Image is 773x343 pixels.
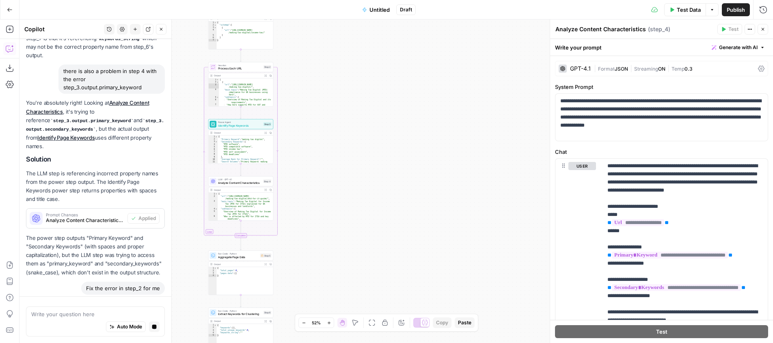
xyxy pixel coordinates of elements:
g: Edge from step_2-iteration-end to step_5 [240,238,241,250]
div: 4 [208,29,216,34]
span: Toggle code folding, rows 1 through 7 [214,22,216,24]
code: step_3.output.primary_keyword [50,119,134,123]
div: 2 [208,81,219,83]
div: 7 [208,104,219,108]
div: 3 [208,84,219,88]
span: Test Data [677,6,701,14]
span: Analyze Content Characteristics (step_4) [46,217,124,224]
span: Untitled [369,6,390,14]
div: LLM · GPT-4.1Analyze Content CharacteristicsStep 4Output{ "url":"[URL][DOMAIN_NAME] /making-tax-d... [208,176,273,221]
div: 4 [208,208,218,210]
div: 5 [208,334,216,337]
button: Auto Mode [106,321,146,332]
button: Paste [455,317,475,328]
div: 2 [208,138,218,140]
span: ( step_4 ) [648,25,670,33]
button: Generate with AI [708,42,768,53]
span: Paste [458,319,471,326]
div: Output [214,131,262,134]
div: 2 [208,270,216,272]
div: Step 5 [260,253,272,257]
div: 1 [208,22,216,24]
div: Complete [208,233,273,238]
span: | [594,64,598,72]
div: Complete [235,233,246,238]
div: 5 [208,34,216,37]
div: Output{ "sitemap":[ { "url":"[URL][DOMAIN_NAME] /making-tax-digital/income-tax/" } ]} [208,5,273,50]
div: 9 [208,155,218,158]
span: Applied [138,215,156,222]
div: LoopIterationProcess Each URLStep 2Output[ { "url":"[URL][DOMAIN_NAME] /making-tax-digital/", "ma... [208,62,273,107]
button: Test [555,325,768,338]
div: 1 [208,192,218,195]
div: 3 [208,140,218,143]
a: Identify Page Keywords [37,134,95,141]
label: Chat [555,148,768,156]
p: The LLM step is referencing incorrect property names from the power step output. The Identify Pag... [26,169,165,204]
div: 1 [208,267,216,269]
div: Output [214,188,262,192]
p: The power step outputs "Primary Keyword" and "Secondary Keywords" (with spaces and proper capital... [26,234,165,277]
span: Auto Mode [117,323,142,330]
span: 52% [312,319,321,326]
p: You're absolutely right! Looking at , it's trying to reference and , but the actual output from u... [26,99,165,150]
span: Iteration [218,63,262,67]
g: Edge from step_3 to step_4 [240,164,241,176]
div: Output [214,263,262,266]
div: Write your prompt [550,39,773,56]
button: Applied [127,213,160,224]
div: 5 [208,210,218,215]
span: Test [728,26,738,33]
textarea: Analyze Content Characteristics [555,25,646,33]
div: there is also a problem in step 4 with the error step_3.output.primary_keyword [58,65,165,94]
button: Test [717,24,742,35]
div: 6 [208,215,218,220]
div: 7 [208,39,216,41]
span: ON [658,66,665,72]
span: | [628,64,634,72]
div: 2 [208,195,218,200]
div: 2 [208,24,216,26]
label: System Prompt [555,83,768,91]
span: | [665,64,672,72]
span: Prompt Changes [46,213,124,217]
div: 5 [208,96,219,99]
span: Toggle code folding, rows 3 through 9 [215,140,218,143]
span: Toggle code folding, rows 4 through 9 [215,208,218,210]
h2: Solution [26,155,165,163]
span: Copy [436,319,448,326]
div: 6 [208,99,219,104]
div: Run Code · PythonAggregate Page DataStep 5Output{ "total_pages":0, "pages_data":[]} [208,250,273,295]
span: Extract Keywords for Clustering [218,312,262,316]
g: Edge from step_2 to step_3 [240,106,241,119]
div: 5 [208,146,218,148]
g: Edge from step_5 to step_6 [240,295,241,307]
div: 2 [208,326,216,329]
span: Toggle code folding, rows 1 through 5 [214,324,216,326]
div: 4 [208,274,216,277]
span: Toggle code folding, rows 3 through 5 [214,26,216,29]
div: 3 [208,26,216,29]
span: Toggle code folding, rows 5 through 10 [216,96,219,99]
div: 6 [208,37,216,39]
span: Streaming [634,66,658,72]
span: 0.3 [684,66,693,72]
div: Fix the error in step_2 for me [81,282,165,295]
div: Output [214,17,262,20]
button: Untitled [357,3,395,16]
div: 4 [208,88,219,96]
div: 1 [208,324,216,326]
span: Toggle code folding, rows 2 through 6 [214,24,216,26]
div: Output [214,319,262,323]
button: Test Data [664,3,706,16]
span: Process Each URL [218,67,262,71]
div: 6 [208,148,218,151]
div: Step 3 [263,122,272,126]
span: Publish [727,6,745,14]
code: keywords_string [96,37,142,41]
span: Draft [400,6,412,13]
div: Step 2 [263,65,272,69]
div: GPT-4.1 [570,66,591,71]
div: 7 [208,220,218,225]
div: 8 [208,153,218,155]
